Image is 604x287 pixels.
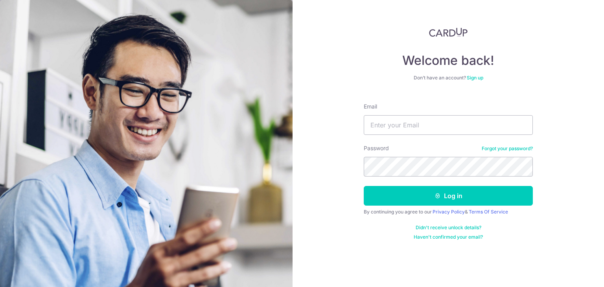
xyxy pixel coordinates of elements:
[433,209,465,215] a: Privacy Policy
[429,28,468,37] img: CardUp Logo
[482,145,533,152] a: Forgot your password?
[364,115,533,135] input: Enter your Email
[364,186,533,206] button: Log in
[414,234,483,240] a: Haven't confirmed your email?
[364,144,389,152] label: Password
[364,53,533,68] h4: Welcome back!
[364,75,533,81] div: Don’t have an account?
[364,209,533,215] div: By continuing you agree to our &
[467,75,483,81] a: Sign up
[416,224,481,231] a: Didn't receive unlock details?
[364,103,377,110] label: Email
[469,209,508,215] a: Terms Of Service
